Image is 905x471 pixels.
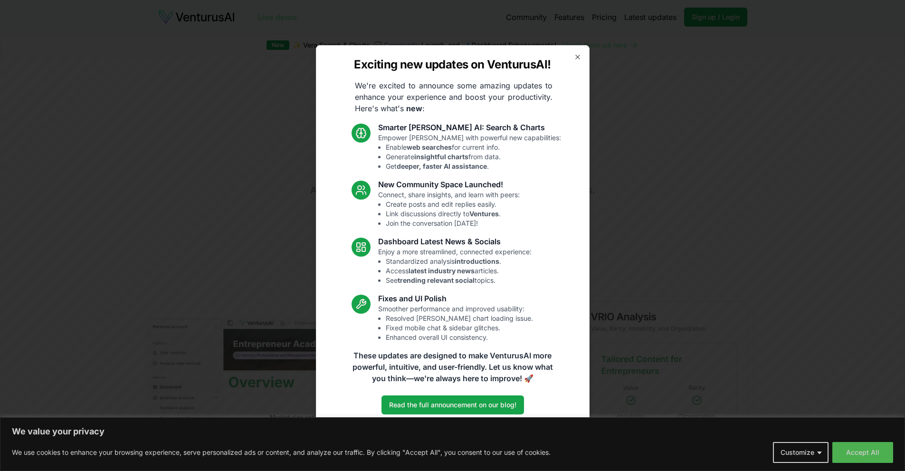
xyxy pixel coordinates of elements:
[398,276,475,284] strong: trending relevant social
[378,236,532,247] h3: Dashboard Latest News & Socials
[386,209,520,219] li: Link discussions directly to .
[386,219,520,228] li: Join the conversation [DATE]!
[455,257,499,265] strong: introductions
[386,143,561,152] li: Enable for current info.
[347,80,560,114] p: We're excited to announce some amazing updates to enhance your experience and boost your producti...
[397,162,487,170] strong: deeper, faster AI assistance
[354,57,551,72] h2: Exciting new updates on VenturusAI!
[378,122,561,133] h3: Smarter [PERSON_NAME] AI: Search & Charts
[378,304,533,342] p: Smoother performance and improved usability:
[409,267,475,275] strong: latest industry news
[386,152,561,162] li: Generate from data.
[378,190,520,228] p: Connect, share insights, and learn with peers:
[386,314,533,323] li: Resolved [PERSON_NAME] chart loading issue.
[378,133,561,171] p: Empower [PERSON_NAME] with powerful new capabilities:
[386,333,533,342] li: Enhanced overall UI consistency.
[386,266,532,276] li: Access articles.
[386,276,532,285] li: See topics.
[378,293,533,304] h3: Fixes and UI Polish
[378,179,520,190] h3: New Community Space Launched!
[414,153,468,161] strong: insightful charts
[381,395,524,414] a: Read the full announcement on our blog!
[469,210,499,218] strong: Ventures
[378,247,532,285] p: Enjoy a more streamlined, connected experience:
[386,323,533,333] li: Fixed mobile chat & sidebar glitches.
[346,350,559,384] p: These updates are designed to make VenturusAI more powerful, intuitive, and user-friendly. Let us...
[386,200,520,209] li: Create posts and edit replies easily.
[386,162,561,171] li: Get .
[406,104,422,113] strong: new
[407,143,452,151] strong: web searches
[386,257,532,266] li: Standardized analysis .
